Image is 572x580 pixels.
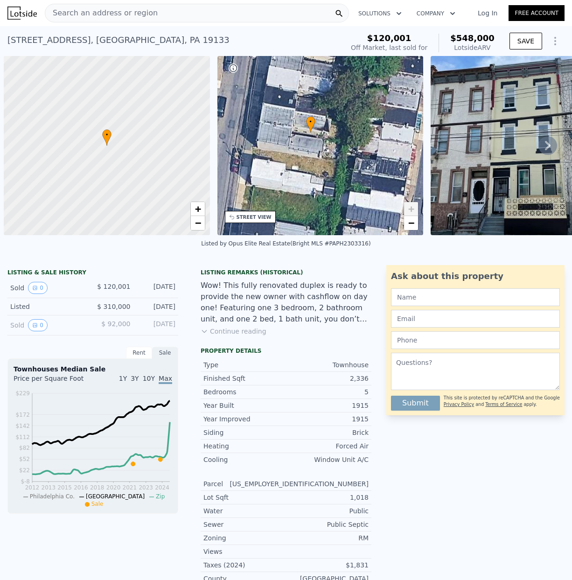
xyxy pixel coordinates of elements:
[102,129,112,146] div: •
[286,493,369,502] div: 1,018
[286,401,369,410] div: 1915
[7,269,178,278] div: LISTING & SALE HISTORY
[230,479,369,489] div: [US_EMPLOYER_IDENTIFICATION_NUMBER]
[391,270,560,283] div: Ask about this property
[203,401,286,410] div: Year Built
[131,375,139,382] span: 3Y
[90,484,105,491] tspan: 2018
[286,360,369,370] div: Townhouse
[15,434,30,440] tspan: $112
[203,520,286,529] div: Sewer
[286,533,369,543] div: RM
[152,347,178,359] div: Sale
[203,506,286,516] div: Water
[201,269,371,276] div: Listing Remarks (Historical)
[367,33,412,43] span: $120,001
[21,478,30,485] tspan: $-8
[91,501,104,507] span: Sale
[97,303,130,310] span: $ 310,000
[203,493,286,502] div: Lot Sqft
[203,560,286,570] div: Taxes (2024)
[509,33,542,49] button: SAVE
[15,412,30,418] tspan: $172
[351,43,427,52] div: Off Market, last sold for
[19,456,30,462] tspan: $52
[30,493,75,500] span: Philadelphia Co.
[286,560,369,570] div: $1,831
[203,533,286,543] div: Zoning
[42,484,56,491] tspan: 2013
[203,387,286,397] div: Bedrooms
[7,34,230,47] div: [STREET_ADDRESS] , [GEOGRAPHIC_DATA] , PA 19133
[201,327,266,336] button: Continue reading
[7,7,37,20] img: Lotside
[138,319,176,331] div: [DATE]
[143,375,155,382] span: 10Y
[286,428,369,437] div: Brick
[203,441,286,451] div: Heating
[509,5,565,21] a: Free Account
[28,319,48,331] button: View historical data
[203,455,286,464] div: Cooling
[450,43,495,52] div: Lotside ARV
[25,484,40,491] tspan: 2012
[57,484,72,491] tspan: 2015
[391,396,440,411] button: Submit
[123,484,137,491] tspan: 2021
[404,216,418,230] a: Zoom out
[195,217,201,229] span: −
[15,423,30,429] tspan: $142
[14,374,93,389] div: Price per Square Foot
[86,493,145,500] span: [GEOGRAPHIC_DATA]
[203,547,286,556] div: Views
[74,484,88,491] tspan: 2016
[237,214,272,221] div: STREET VIEW
[195,203,201,215] span: +
[467,8,509,18] a: Log In
[546,32,565,50] button: Show Options
[203,360,286,370] div: Type
[286,520,369,529] div: Public Septic
[97,283,130,290] span: $ 120,001
[14,364,172,374] div: Townhouses Median Sale
[201,280,371,325] div: Wow! This fully renovated duplex is ready to provide the new owner with cashflow on day one! Feat...
[191,202,205,216] a: Zoom in
[28,282,48,294] button: View historical data
[408,203,414,215] span: +
[286,387,369,397] div: 5
[139,484,153,491] tspan: 2023
[155,484,169,491] tspan: 2024
[404,202,418,216] a: Zoom in
[102,131,112,139] span: •
[450,33,495,43] span: $548,000
[203,374,286,383] div: Finished Sqft
[106,484,121,491] tspan: 2020
[286,455,369,464] div: Window Unit A/C
[444,402,474,407] a: Privacy Policy
[286,441,369,451] div: Forced Air
[203,479,230,489] div: Parcel
[391,310,560,328] input: Email
[138,302,176,311] div: [DATE]
[485,402,522,407] a: Terms of Service
[15,390,30,397] tspan: $229
[10,319,85,331] div: Sold
[306,116,315,133] div: •
[201,240,370,247] div: Listed by Opus Elite Real Estate (Bright MLS #PAPH2303316)
[286,506,369,516] div: Public
[126,347,152,359] div: Rent
[191,216,205,230] a: Zoom out
[45,7,158,19] span: Search an address or region
[201,347,371,355] div: Property details
[306,118,315,126] span: •
[119,375,127,382] span: 1Y
[203,428,286,437] div: Siding
[159,375,172,384] span: Max
[10,282,85,294] div: Sold
[156,493,165,500] span: Zip
[19,445,30,451] tspan: $82
[391,288,560,306] input: Name
[391,331,560,349] input: Phone
[203,414,286,424] div: Year Improved
[351,5,409,22] button: Solutions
